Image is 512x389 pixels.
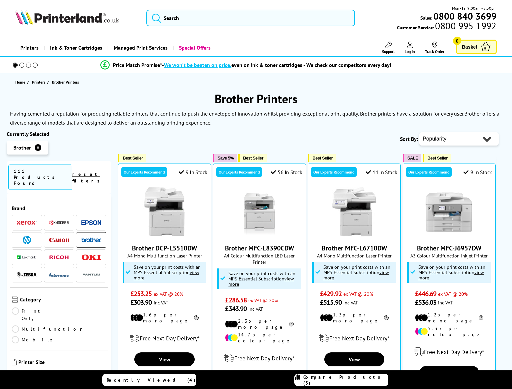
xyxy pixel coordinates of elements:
[154,291,183,297] span: ex VAT @ 20%
[415,298,437,307] span: £536.03
[228,270,295,287] span: Save on your print costs with an MPS Essential Subscription
[12,325,84,333] a: Multifunction
[12,307,59,322] a: Print Only
[312,156,333,161] span: Best Seller
[303,374,388,386] span: Compare Products (3)
[146,10,355,26] input: Search
[81,220,101,225] img: Epson
[44,39,107,56] a: Ink & Toner Cartridges
[17,271,37,278] img: Zebra
[324,352,384,366] a: View
[397,23,496,31] span: Customer Service:
[453,37,461,45] span: 0
[81,271,101,279] img: Pantum
[118,154,146,162] button: Best Seller
[12,205,106,211] span: Brand
[49,253,69,261] a: Ricoh
[123,156,143,161] span: Best Seller
[434,23,496,29] span: 0800 995 1992
[417,244,481,252] a: Brother MFC-J6957DW
[382,49,395,54] span: Support
[17,253,37,261] a: Lexmark
[320,312,388,324] li: 1.3p per mono page
[217,252,302,265] span: A4 Colour Multifunction LED Laser Printer
[406,252,492,259] span: A3 Colour Multifunction Inkjet Printer
[154,299,168,306] span: inc VAT
[418,269,484,281] u: view more
[52,80,79,85] span: Brother Printers
[15,79,27,86] a: Home
[323,269,389,281] u: view more
[433,10,497,22] b: 0800 840 3699
[134,264,201,281] span: Save on your print costs with an MPS Essential Subscription
[415,312,483,324] li: 1.2p per mono page
[130,289,152,298] span: £253.25
[132,244,197,252] a: Brother DCP-L5510DW
[130,312,199,324] li: 1.6p per mono page
[366,169,397,176] div: 14 In Stock
[225,318,293,330] li: 2.3p per mono page
[15,10,138,26] a: Printerland Logo
[49,218,69,227] a: Kyocera
[322,244,387,252] a: Brother MFC-L6710DW
[343,299,358,306] span: inc VAT
[32,79,47,86] a: Printers
[225,304,247,313] span: £343.90
[452,5,497,11] span: Mon - Fri 9:00am - 5:30pm
[405,42,415,54] a: Log In
[134,352,194,366] a: View
[17,220,37,225] img: Xerox
[438,299,453,306] span: inc VAT
[23,236,31,244] img: HP
[427,156,448,161] span: Best Seller
[294,374,388,386] a: Compare Products (3)
[311,167,357,177] div: Our Experts Recommend
[15,39,44,56] a: Printers
[12,296,18,303] img: Category
[406,167,452,177] div: Our Experts Recommend
[418,264,485,281] span: Save on your print costs with an MPS Essential Subscription
[415,289,437,298] span: £446.69
[81,270,101,279] a: Pantum
[225,332,293,344] li: 14.7p per colour page
[49,255,69,259] img: Ricoh
[113,62,162,68] span: Price Match Promise*
[162,62,391,68] div: - even on ink & toner cartridges - We check our competitors every day!
[308,154,336,162] button: Best Seller
[130,298,152,307] span: £303.90
[217,349,302,367] div: modal_delivery
[81,253,101,261] a: OKI
[81,254,101,260] img: OKI
[8,165,72,190] span: 111 Products Found
[179,169,207,176] div: 9 In Stock
[12,359,17,365] img: Printer Size
[382,42,395,54] a: Support
[121,167,167,177] div: Our Experts Recommend
[49,270,69,279] a: Intermec
[15,10,119,25] img: Printerland Logo
[243,156,263,161] span: Best Seller
[140,187,190,237] img: Brother DCP-L5510DW
[49,220,69,225] img: Kyocera
[7,91,505,107] h1: Brother Printers
[13,144,31,151] span: Brother
[18,359,106,367] span: Printer Size
[140,232,190,238] a: Brother DCP-L5510DW
[107,377,196,383] span: Recently Viewed (4)
[320,289,342,298] span: £429.92
[438,291,468,297] span: ex VAT @ 20%
[17,236,37,244] a: HP
[107,39,173,56] a: Managed Print Services
[228,275,294,287] u: view more
[423,154,451,162] button: Best Seller
[463,169,492,176] div: 9 In Stock
[122,252,207,259] span: A4 Mono Multifunction Laser Printer
[50,39,102,56] span: Ink & Toner Cartridges
[234,232,284,238] a: Brother MFC-L8390CDW
[7,131,111,137] div: Currently Selected
[424,187,474,237] img: Brother MFC-J6957DW
[329,232,379,238] a: Brother MFC-L6710DW
[420,15,432,21] span: Sales:
[415,325,483,337] li: 5.3p per colour page
[81,236,101,244] a: Brother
